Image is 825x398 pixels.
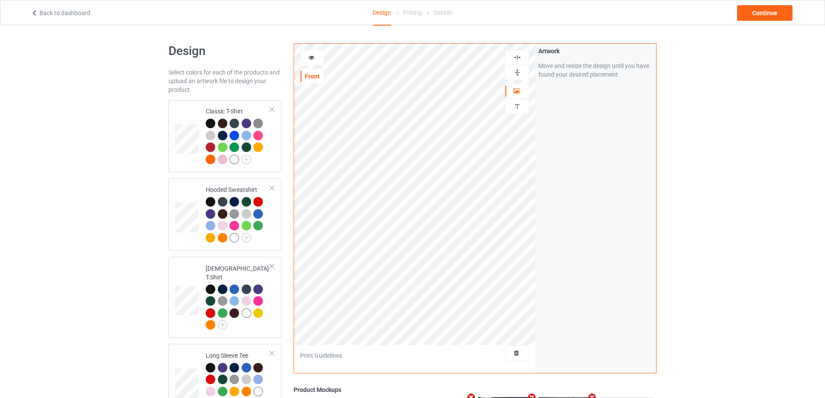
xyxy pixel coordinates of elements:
div: Front [301,72,324,81]
img: svg%3E%0A [513,68,521,77]
div: Pricing [403,0,422,25]
div: Details [434,0,452,25]
div: Classic T-Shirt [206,107,270,163]
a: Back to dashboard [31,10,91,16]
img: svg%3E%0A [513,53,521,61]
img: heather_texture.png [253,119,263,128]
div: Select colors for each of the products and upload an artwork file to design your product. [168,68,281,94]
div: Print Guidelines [300,351,342,360]
div: Design [373,0,391,26]
img: svg+xml;base64,PD94bWwgdmVyc2lvbj0iMS4wIiBlbmNvZGluZz0iVVRGLTgiPz4KPHN2ZyB3aWR0aD0iMjJweCIgaGVpZ2... [218,320,227,330]
h1: Design [168,43,281,59]
div: [DEMOGRAPHIC_DATA] T-Shirt [168,257,281,338]
div: Continue [737,5,793,21]
div: Classic T-Shirt [168,100,281,172]
img: svg%3E%0A [513,102,521,110]
div: Move and resize the design until you have found your desired placement [538,61,653,79]
div: Hooded Sweatshirt [168,178,281,251]
img: svg+xml;base64,PD94bWwgdmVyc2lvbj0iMS4wIiBlbmNvZGluZz0iVVRGLTgiPz4KPHN2ZyB3aWR0aD0iMjJweCIgaGVpZ2... [242,233,251,243]
div: Product Mockups [294,385,657,394]
div: [DEMOGRAPHIC_DATA] T-Shirt [206,264,270,329]
div: Hooded Sweatshirt [206,185,270,242]
div: Artwork [538,47,653,55]
img: svg+xml;base64,PD94bWwgdmVyc2lvbj0iMS4wIiBlbmNvZGluZz0iVVRGLTgiPz4KPHN2ZyB3aWR0aD0iMjJweCIgaGVpZ2... [242,155,251,164]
